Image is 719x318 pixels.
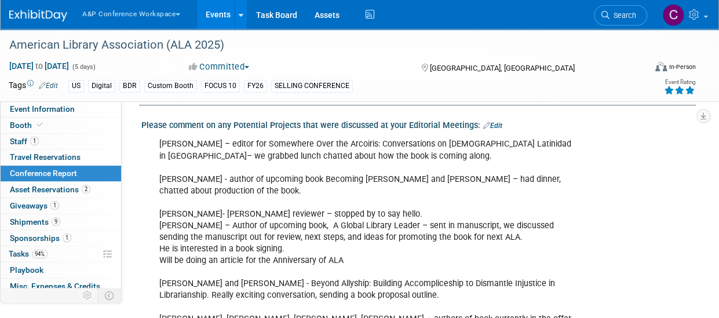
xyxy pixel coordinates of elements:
span: [GEOGRAPHIC_DATA], [GEOGRAPHIC_DATA] [429,64,574,72]
span: 1 [50,201,59,210]
span: Event Information [10,104,75,114]
span: Giveaways [10,201,59,210]
div: Digital [88,80,115,92]
div: FY26 [244,80,267,92]
span: Misc. Expenses & Credits [10,282,100,291]
div: BDR [119,80,140,92]
div: In-Person [669,63,696,71]
span: Booth [10,120,45,130]
a: Search [594,5,647,25]
a: Event Information [1,101,121,117]
span: 1 [30,137,39,145]
td: Personalize Event Tab Strip [78,288,98,303]
a: Edit [39,82,58,90]
a: Sponsorships1 [1,231,121,246]
a: Staff1 [1,134,121,149]
span: Travel Reservations [10,152,81,162]
span: 1 [63,233,71,242]
span: Staff [10,137,39,146]
span: [DATE] [DATE] [9,61,70,71]
span: Asset Reservations [10,185,90,194]
div: US [68,80,84,92]
span: 2 [82,185,90,193]
span: to [34,61,45,71]
div: Event Format [596,60,696,78]
span: 9 [52,217,60,226]
a: Conference Report [1,166,121,181]
a: Shipments9 [1,214,121,230]
span: (5 days) [71,63,96,71]
img: Format-Inperson.png [655,62,667,71]
a: Booth [1,118,121,133]
div: American Library Association (ALA 2025) [5,35,637,56]
a: Giveaways1 [1,198,121,214]
div: Custom Booth [144,80,197,92]
img: Charles Harmon [662,4,684,26]
a: Playbook [1,262,121,278]
button: Committed [185,61,254,73]
a: Edit [483,122,502,130]
a: Misc. Expenses & Credits [1,279,121,294]
a: Tasks94% [1,246,121,262]
span: Conference Report [10,169,77,178]
td: Toggle Event Tabs [98,288,122,303]
i: Booth reservation complete [37,122,43,128]
span: Playbook [10,265,43,275]
span: 94% [32,250,48,258]
span: Sponsorships [10,233,71,243]
div: FOCUS 10 [201,80,240,92]
span: Tasks [9,249,48,258]
span: Search [609,11,636,20]
div: SELLING CONFERENCE [271,80,353,92]
a: Asset Reservations2 [1,182,121,198]
td: Tags [9,79,58,93]
a: Travel Reservations [1,149,121,165]
img: ExhibitDay [9,10,67,21]
div: Event Rating [664,79,695,85]
div: Please comment on any Potential Projects that were discussed at your Editorial Meetings: [141,116,696,131]
span: Shipments [10,217,60,226]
